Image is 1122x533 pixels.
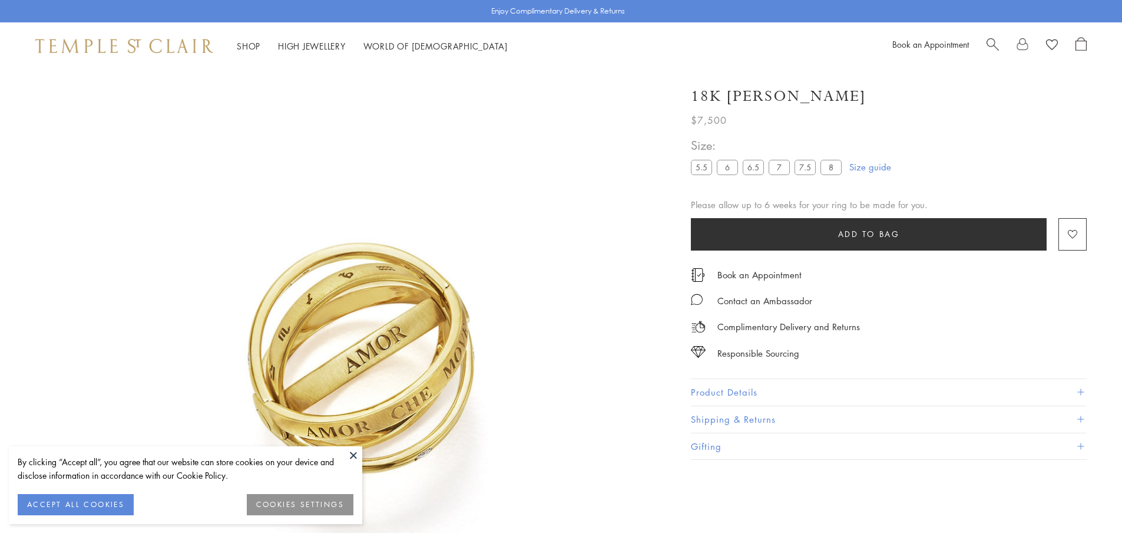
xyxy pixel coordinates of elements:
[237,40,260,52] a: ShopShop
[691,294,703,305] img: MessageIcon-01_2.svg
[838,228,900,241] span: Add to bag
[717,268,802,281] a: Book an Appointment
[18,455,353,482] div: By clicking “Accept all”, you agree that our website can store cookies on your device and disclos...
[691,136,846,155] span: Size:
[691,86,866,107] h1: 18K [PERSON_NAME]
[691,160,712,175] label: 5.5
[247,494,353,515] button: COOKIES SETTINGS
[491,5,625,17] p: Enjoy Complimentary Delivery & Returns
[363,40,508,52] a: World of [DEMOGRAPHIC_DATA]World of [DEMOGRAPHIC_DATA]
[769,160,790,175] label: 7
[1075,37,1087,55] a: Open Shopping Bag
[691,198,1087,212] div: Please allow up to 6 weeks for your ring to be made for you.
[795,160,816,175] label: 7.5
[691,320,706,334] img: icon_delivery.svg
[717,160,738,175] label: 6
[691,433,1087,460] button: Gifting
[278,40,346,52] a: High JewelleryHigh Jewellery
[743,160,764,175] label: 6.5
[691,218,1047,251] button: Add to bag
[1063,478,1110,521] iframe: Gorgias live chat messenger
[237,39,508,54] nav: Main navigation
[717,294,812,308] div: Contact an Ambassador
[849,161,891,173] a: Size guide
[691,113,727,128] span: $7,500
[18,494,134,515] button: ACCEPT ALL COOKIES
[691,346,706,358] img: icon_sourcing.svg
[717,346,799,361] div: Responsible Sourcing
[691,406,1087,433] button: Shipping & Returns
[717,320,860,334] p: Complimentary Delivery and Returns
[35,39,213,53] img: Temple St. Clair
[820,160,842,175] label: 8
[892,38,969,50] a: Book an Appointment
[691,379,1087,406] button: Product Details
[691,268,705,282] img: icon_appointment.svg
[1046,37,1058,55] a: View Wishlist
[987,37,999,55] a: Search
